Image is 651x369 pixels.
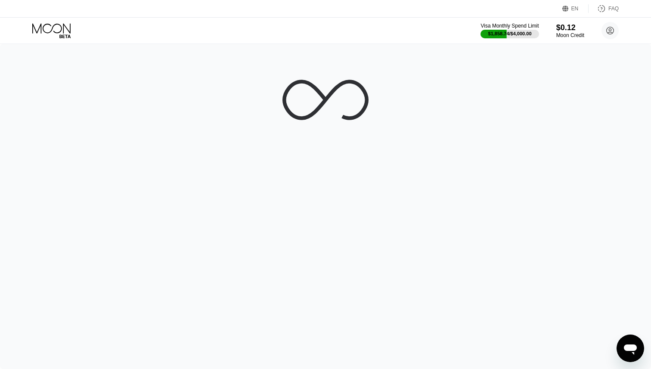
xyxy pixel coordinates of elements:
[562,4,589,13] div: EN
[589,4,619,13] div: FAQ
[480,23,539,29] div: Visa Monthly Spend Limit
[556,23,584,32] div: $0.12
[556,32,584,38] div: Moon Credit
[617,335,644,362] iframe: Button to launch messaging window
[556,23,584,38] div: $0.12Moon Credit
[480,23,539,38] div: Visa Monthly Spend Limit$1,858.74/$4,000.00
[608,6,619,12] div: FAQ
[571,6,579,12] div: EN
[488,31,532,36] div: $1,858.74 / $4,000.00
